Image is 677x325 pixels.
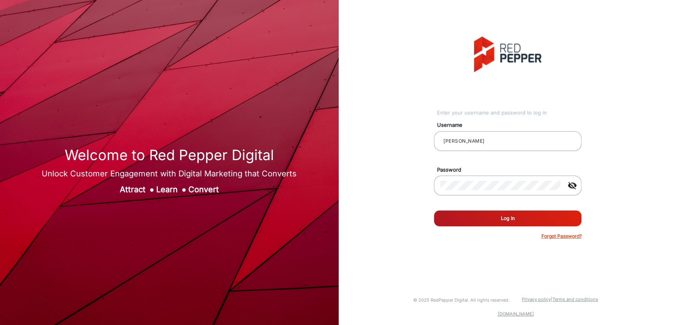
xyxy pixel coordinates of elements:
button: Log In [434,210,581,226]
mat-label: Username [431,121,591,129]
span: ● [182,185,186,194]
div: Enter your username and password to log in [437,109,582,117]
img: vmg-logo [474,36,541,72]
mat-label: Password [431,166,591,174]
mat-icon: visibility_off [562,181,581,190]
a: | [550,296,552,302]
span: ● [150,185,154,194]
div: Attract Learn Convert [42,184,297,195]
div: Unlock Customer Engagement with Digital Marketing that Converts [42,168,297,180]
a: Terms and conditions [552,296,598,302]
h1: Welcome to Red Pepper Digital [42,147,297,164]
p: Forgot Password? [541,233,581,240]
input: Your username [440,136,575,146]
a: [DOMAIN_NAME] [498,311,534,317]
small: © 2025 RedPepper Digital. All rights reserved. [413,297,510,303]
a: Privacy policy [522,296,550,302]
